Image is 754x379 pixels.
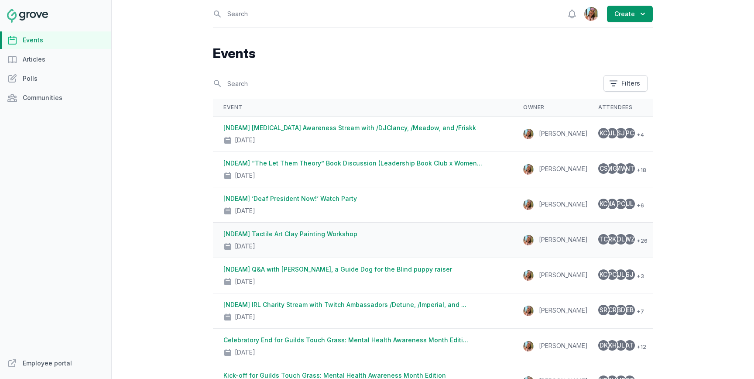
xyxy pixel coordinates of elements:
a: [NDEAM] [MEDICAL_DATA] Awareness Stream with /DJClancy, /Meadow, and /Friskk [223,124,476,131]
span: TC [599,236,608,242]
span: SJ [626,272,634,278]
a: Celebratory End for Guilds Touch Grass: Mental Health Awareness Month Editi... [223,336,468,344]
span: KC [600,272,607,278]
span: BD [617,307,625,313]
span: DL [617,236,625,242]
span: [PERSON_NAME] [539,200,588,208]
div: [DATE] [235,313,255,321]
a: [NDEAM] “The Let Them Theory” Book Discussion (Leadership Book Club x Women... [223,159,482,167]
div: [DATE] [235,171,255,180]
button: Filters [603,75,648,92]
div: [DATE] [235,277,255,286]
span: [PERSON_NAME] [539,236,588,243]
span: + 4 [633,130,644,140]
span: PC [608,272,617,278]
span: [PERSON_NAME] [539,342,588,349]
div: [DATE] [235,348,255,357]
div: [DATE] [235,136,255,145]
span: + 3 [633,271,644,282]
span: + 18 [633,165,646,176]
span: + 7 [633,307,644,317]
span: + 12 [633,342,646,352]
span: JL [617,342,625,348]
span: PC [626,130,634,136]
span: CS [600,165,608,172]
a: [NDEAM] IRL Charity Stream with Twitch Ambassadors /Detune, /Imperial, and ... [223,301,466,308]
span: JL [617,272,625,278]
span: WZ [625,236,635,242]
span: AT [626,342,634,348]
span: JL [626,201,634,207]
span: CR [608,307,617,313]
span: JL [609,130,616,136]
a: Kick-off for Guilds Touch Grass: Mental Health Awareness Month Edition [223,372,446,379]
th: Attendees [588,99,658,117]
a: [NDEAM] Q&A with [PERSON_NAME], a Guide Dog for the Blind puppy raiser [223,265,452,273]
span: SJ [617,130,625,136]
span: PC [617,201,625,207]
span: [PERSON_NAME] [539,271,588,279]
span: MG [607,165,617,172]
button: Create [607,6,653,22]
th: Owner [513,99,588,117]
span: KC [600,201,607,207]
span: IA [610,201,615,207]
h1: Events [213,45,653,61]
span: MW [615,165,627,172]
th: Event [213,99,513,117]
span: DK [600,342,608,348]
a: [NDEAM] Tactile Art Clay Painting Workshop [223,230,357,238]
span: [PERSON_NAME] [539,165,588,172]
img: Grove [7,9,48,23]
span: KC [600,130,607,136]
div: [DATE] [235,242,255,251]
a: [NDEAM] ‘Deaf President Now!’ Watch Party [223,195,357,202]
span: [PERSON_NAME] [539,130,588,137]
span: NT [625,165,634,172]
span: SR [600,307,607,313]
span: [PERSON_NAME] [539,307,588,314]
input: Search [213,76,598,91]
span: EB [626,307,634,313]
span: KH [608,342,617,348]
span: + 26 [633,236,648,246]
span: + 6 [633,200,644,211]
span: RK [608,236,616,242]
div: [DATE] [235,207,255,215]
